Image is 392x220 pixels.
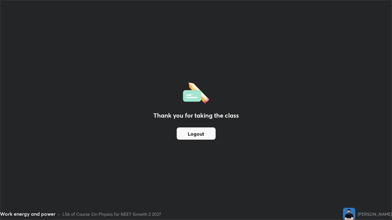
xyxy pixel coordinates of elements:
[183,80,209,104] img: offlineFeedback.1438e8b3.svg
[177,127,216,140] button: Logout
[343,208,355,220] img: 83a18a2ccf0346ec988349b1c8dfe260.jpg
[58,211,60,217] div: •
[62,211,161,217] div: L56 of Course On Physics for NEET Growth 2 2027
[358,211,392,217] div: [PERSON_NAME]
[153,111,239,120] h2: Thank you for taking the class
